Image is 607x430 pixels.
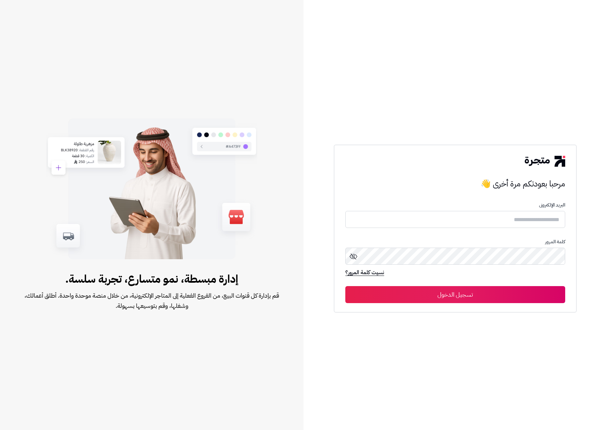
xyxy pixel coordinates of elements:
a: نسيت كلمة المرور؟ [345,268,384,278]
span: إدارة مبسطة، نمو متسارع، تجربة سلسة. [22,271,282,287]
button: تسجيل الدخول [345,286,565,303]
span: قم بإدارة كل قنوات البيع، من الفروع الفعلية إلى المتاجر الإلكترونية، من خلال منصة موحدة واحدة. أط... [22,291,282,311]
h3: مرحبا بعودتكم مرة أخرى 👋 [345,177,565,191]
img: logo-2.png [525,156,565,167]
p: البريد الإلكترونى [345,202,565,208]
p: كلمة المرور [345,239,565,245]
